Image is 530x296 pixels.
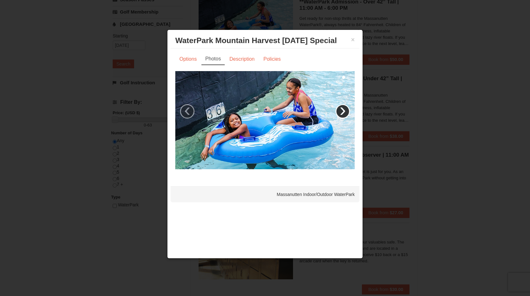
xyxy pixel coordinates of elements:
[175,71,355,169] img: 6619917-1411-d4acda92.jpg
[171,187,359,202] div: Massanutten Indoor/Outdoor WaterPark
[351,36,355,43] button: ×
[259,53,285,65] a: Policies
[180,104,195,119] a: ‹
[175,53,201,65] a: Options
[201,53,225,65] a: Photos
[175,36,355,45] h3: WaterPark Mountain Harvest [DATE] Special
[225,53,259,65] a: Description
[335,104,350,119] a: ›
